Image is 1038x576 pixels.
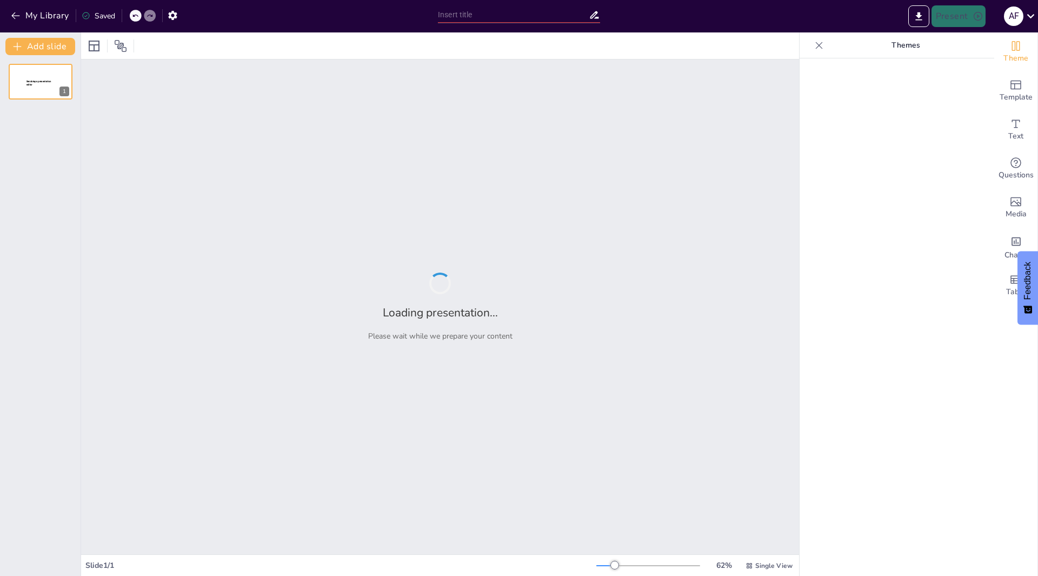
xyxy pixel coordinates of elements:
[994,227,1037,266] div: Add charts and graphs
[1008,130,1023,142] span: Text
[85,560,596,571] div: Slide 1 / 1
[1004,6,1023,26] div: A F
[368,331,513,341] p: Please wait while we prepare your content
[908,5,929,27] button: Export to PowerPoint
[9,64,72,100] div: 1
[383,305,498,320] h2: Loading presentation...
[26,80,51,86] span: Sendsteps presentation editor
[5,38,75,55] button: Add slide
[1006,208,1027,220] span: Media
[1000,91,1033,103] span: Template
[994,71,1037,110] div: Add ready made slides
[1017,251,1038,325] button: Feedback - Show survey
[1003,52,1028,64] span: Theme
[931,5,986,27] button: Present
[82,11,115,21] div: Saved
[41,67,54,80] button: Duplicate Slide
[994,149,1037,188] div: Get real-time input from your audience
[8,7,74,24] button: My Library
[59,87,69,96] div: 1
[994,266,1037,305] div: Add a table
[994,110,1037,149] div: Add text boxes
[438,7,589,23] input: Insert title
[1004,5,1023,27] button: A F
[114,39,127,52] span: Position
[711,560,737,571] div: 62 %
[828,32,983,58] p: Themes
[56,67,69,80] button: Cannot delete last slide
[85,37,103,55] div: Layout
[994,32,1037,71] div: Change the overall theme
[994,188,1037,227] div: Add images, graphics, shapes or video
[755,561,793,570] span: Single View
[1004,249,1027,261] span: Charts
[1006,286,1026,298] span: Table
[1023,262,1033,300] span: Feedback
[999,169,1034,181] span: Questions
